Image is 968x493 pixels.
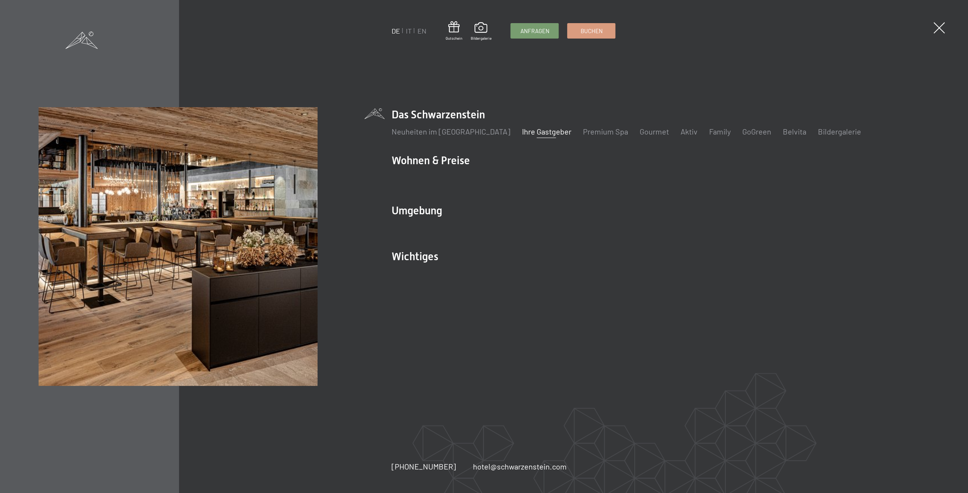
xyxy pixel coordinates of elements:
[818,127,861,136] a: Bildergalerie
[639,127,669,136] a: Gourmet
[583,127,628,136] a: Premium Spa
[742,127,771,136] a: GoGreen
[405,27,411,35] a: IT
[520,27,549,35] span: Anfragen
[511,24,558,38] a: Anfragen
[391,127,510,136] a: Neuheiten im [GEOGRAPHIC_DATA]
[391,461,456,472] a: [PHONE_NUMBER]
[470,35,491,41] span: Bildergalerie
[580,27,602,35] span: Buchen
[522,127,571,136] a: Ihre Gastgeber
[391,27,400,35] a: DE
[470,22,491,41] a: Bildergalerie
[445,35,462,41] span: Gutschein
[417,27,426,35] a: EN
[473,461,566,472] a: hotel@schwarzenstein.com
[782,127,806,136] a: Belvita
[568,24,615,38] a: Buchen
[680,127,697,136] a: Aktiv
[709,127,730,136] a: Family
[391,462,456,471] span: [PHONE_NUMBER]
[445,21,462,41] a: Gutschein
[39,107,317,385] img: Wellnesshotel Südtirol SCHWARZENSTEIN - Wellnessurlaub in den Alpen, Wandern und Wellness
